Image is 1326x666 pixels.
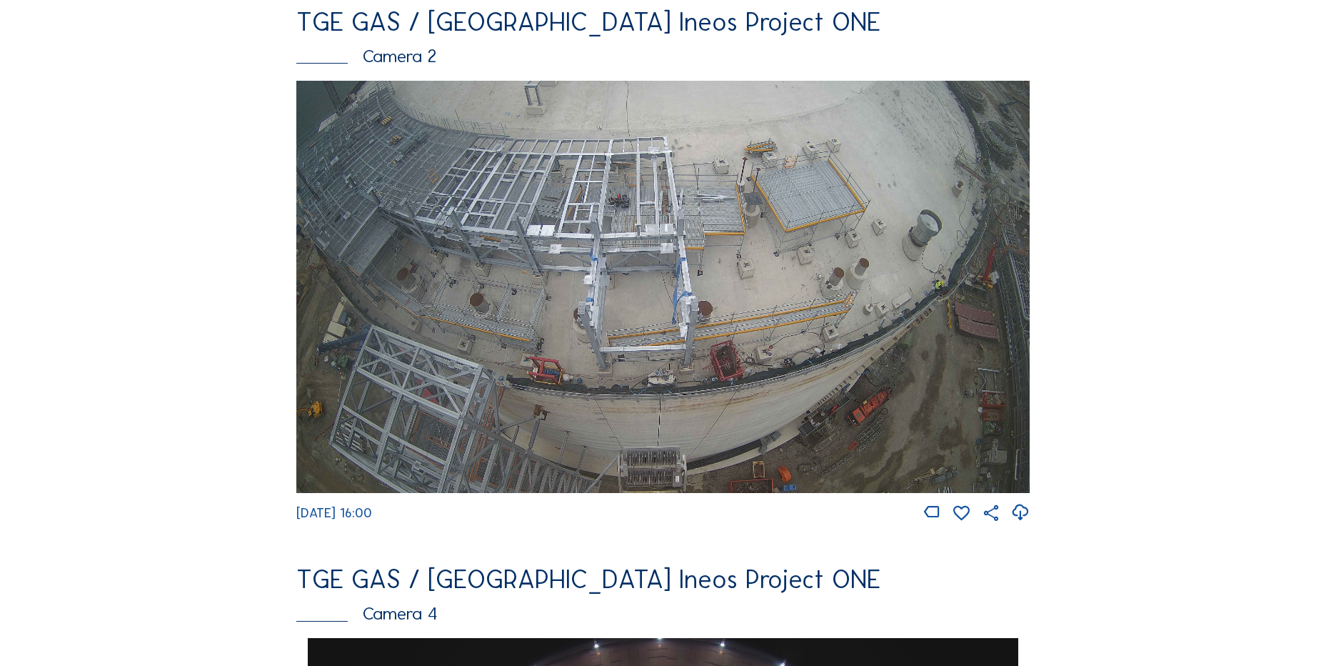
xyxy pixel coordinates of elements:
div: TGE GAS / [GEOGRAPHIC_DATA] Ineos Project ONE [296,9,1030,35]
img: Image [296,81,1030,494]
div: TGE GAS / [GEOGRAPHIC_DATA] Ineos Project ONE [296,567,1030,592]
div: Camera 4 [296,605,1030,622]
div: Camera 2 [296,47,1030,65]
span: [DATE] 16:00 [296,505,372,521]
